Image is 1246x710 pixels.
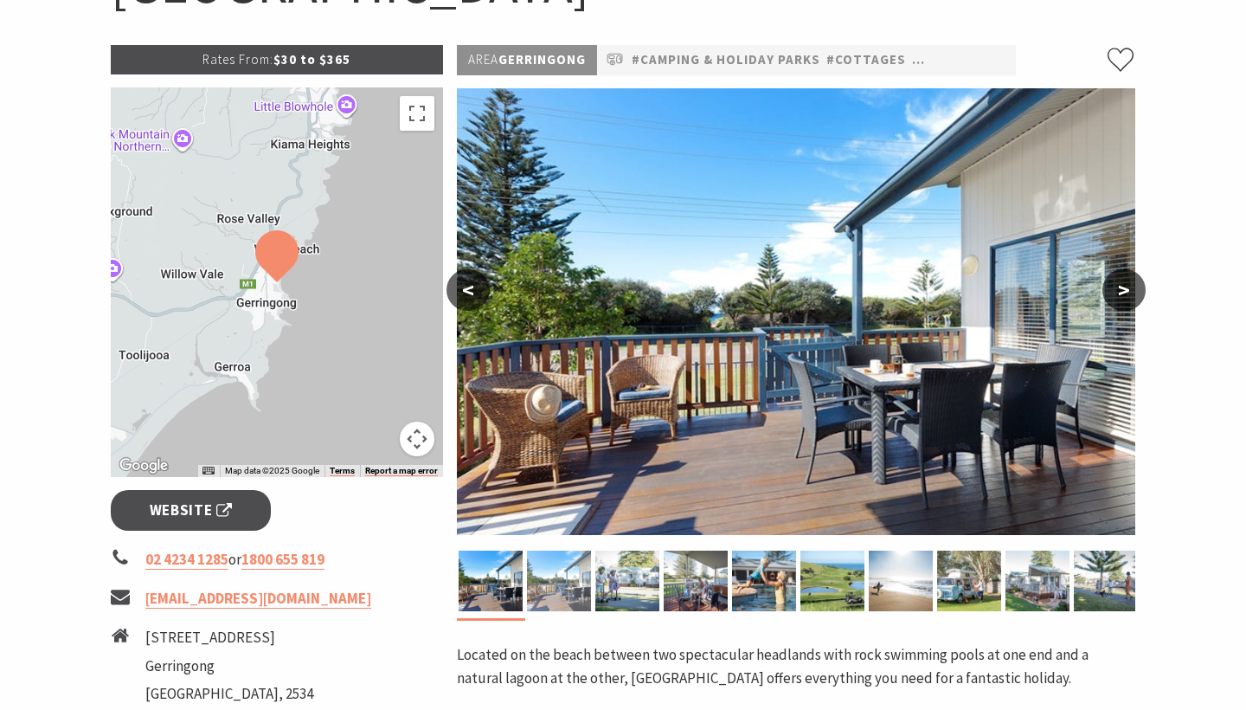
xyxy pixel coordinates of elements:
[330,466,355,476] a: Terms (opens in new tab)
[225,466,319,475] span: Map data ©2025 Google
[468,51,498,68] span: Area
[115,455,172,477] img: Google
[457,88,1135,535] img: Cabin deck at Werri Beach Holiday Park
[664,551,728,611] img: Private Balcony - Holiday Cabin Werri Beach Holiday Park
[457,45,597,75] p: Gerringong
[912,49,1012,71] a: #Pet Friendly
[111,490,271,531] a: Website
[145,682,313,706] li: [GEOGRAPHIC_DATA], 2534
[111,45,443,74] p: $30 to $365
[202,51,273,68] span: Rates From:
[1102,269,1146,311] button: >
[1005,551,1069,611] img: Werri Beach Holiday Park, Dog Friendly
[869,551,933,611] img: Surfing Spot, Werri Beach Holiday Park
[400,96,434,131] button: Toggle fullscreen view
[595,551,659,611] img: Werri Beach Holiday Park, Gerringong
[365,466,438,476] a: Report a map error
[145,550,228,570] a: 02 4234 1285
[632,49,820,71] a: #Camping & Holiday Parks
[732,551,796,611] img: Swimming Pool - Werri Beach Holiday Park
[145,589,371,609] a: [EMAIL_ADDRESS][DOMAIN_NAME]
[111,548,443,571] li: or
[145,626,313,649] li: [STREET_ADDRESS]
[459,551,523,611] img: Cabin deck at Werri Beach Holiday Park
[937,551,1001,611] img: Werri Beach Holiday Park, Gerringong
[202,465,215,477] button: Keyboard shortcuts
[800,551,864,611] img: Werri Beach Holiday Park
[115,455,172,477] a: Click to see this area on Google Maps
[150,499,233,522] span: Website
[446,269,490,311] button: <
[826,49,906,71] a: #Cottages
[145,655,313,678] li: Gerringong
[1074,551,1138,611] img: Werri Beach Holiday Park - Dog Friendly
[400,422,434,456] button: Map camera controls
[527,551,591,611] img: Cabin deck at Werri Beach Holiday Park
[241,550,324,570] a: 1800 655 819
[457,643,1135,690] p: Located on the beach between two spectacular headlands with rock swimming pools at one end and a ...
